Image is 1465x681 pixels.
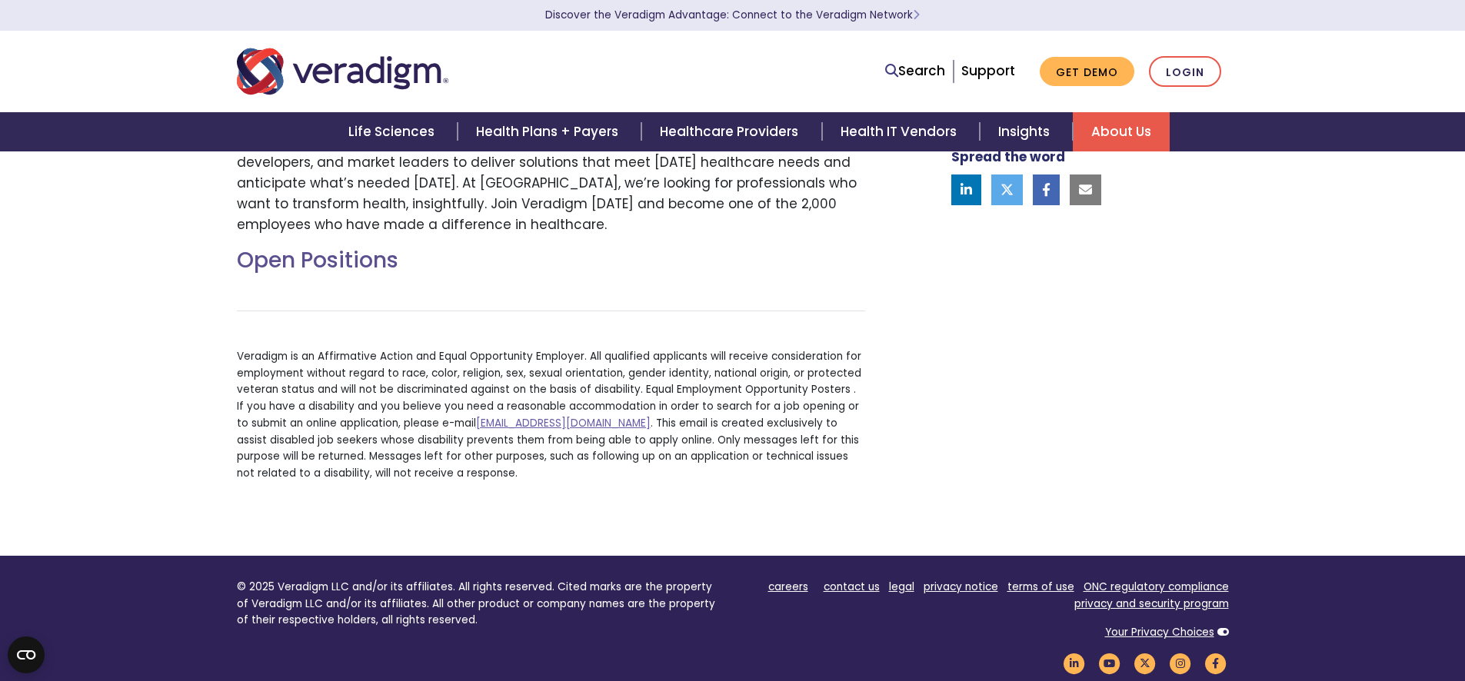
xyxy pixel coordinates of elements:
[458,112,641,151] a: Health Plans + Payers
[885,61,945,81] a: Search
[822,112,980,151] a: Health IT Vendors
[237,348,865,482] p: Veradigm is an Affirmative Action and Equal Opportunity Employer. All qualified applicants will r...
[330,112,458,151] a: Life Sciences
[237,247,865,274] h2: Open Positions
[1073,112,1170,151] a: About Us
[545,8,920,22] a: Discover the Veradigm Advantage: Connect to the Veradigm NetworkLearn More
[1149,56,1221,88] a: Login
[641,112,821,151] a: Healthcare Providers
[476,416,651,430] a: [EMAIL_ADDRESS][DOMAIN_NAME]
[237,46,448,97] img: Veradigm logo
[1040,57,1134,87] a: Get Demo
[924,580,998,594] a: privacy notice
[824,580,880,594] a: contact us
[1007,580,1074,594] a: terms of use
[1074,596,1229,611] a: privacy and security program
[1132,656,1158,670] a: Veradigm Twitter Link
[8,636,45,673] button: Open CMP widget
[237,579,721,629] p: © 2025 Veradigm LLC and/or its affiliates. All rights reserved. Cited marks are the property of V...
[913,8,920,22] span: Learn More
[1167,656,1194,670] a: Veradigm Instagram Link
[951,148,1065,166] strong: Spread the word
[1105,625,1214,639] a: Your Privacy Choices
[980,112,1073,151] a: Insights
[961,61,1015,80] a: Support
[237,131,865,235] p: Join a passionate team of dedicated associates who work side-by-side with caregivers, developers,...
[1097,656,1123,670] a: Veradigm YouTube Link
[1203,656,1229,670] a: Veradigm Facebook Link
[1084,580,1229,594] a: ONC regulatory compliance
[1061,656,1087,670] a: Veradigm LinkedIn Link
[768,580,808,594] a: careers
[889,580,914,594] a: legal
